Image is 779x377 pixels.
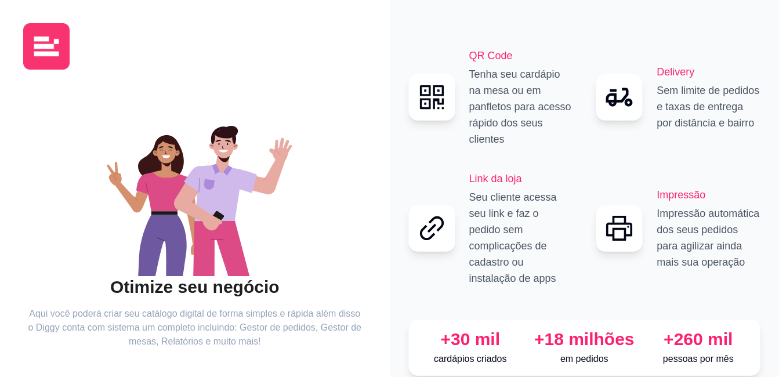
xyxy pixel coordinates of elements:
[469,66,573,147] p: Tenha seu cardápio na mesa ou em panfletos para acesso rápido dos seus clientes
[657,205,760,270] p: Impressão automática dos seus pedidos para agilizar ainda mais sua operação
[532,329,637,350] div: +18 milhões
[657,64,760,80] h2: Delivery
[28,276,362,298] h2: Otimize seu negócio
[532,352,637,366] p: em pedidos
[657,187,760,203] h2: Impressão
[646,352,751,366] p: pessoas por mês
[28,307,362,349] article: Aqui você poderá criar seu catálogo digital de forma simples e rápida além disso o Diggy conta co...
[469,48,573,64] h2: QR Code
[23,23,70,70] img: logo
[418,352,523,366] p: cardápios criados
[418,329,523,350] div: +30 mil
[469,171,573,187] h2: Link da loja
[28,102,362,276] div: animation
[657,82,760,131] p: Sem limite de pedidos e taxas de entrega por distância e bairro
[646,329,751,350] div: +260 mil
[469,189,573,287] p: Seu cliente acessa seu link e faz o pedido sem complicações de cadastro ou instalação de apps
